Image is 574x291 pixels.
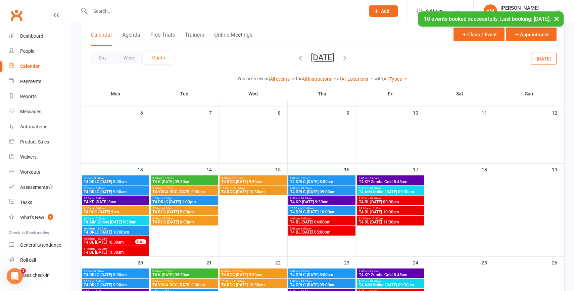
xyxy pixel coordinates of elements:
[482,164,494,175] div: 18
[358,180,423,184] span: T4 KP Zumba Gold 8.45am
[302,76,337,82] a: All Instructors
[162,197,173,200] span: - 2:00pm
[20,169,40,175] div: Workouts
[81,87,150,101] th: Mon
[368,270,379,273] span: - 9:45am
[93,197,105,200] span: - 10:00am
[368,197,381,200] span: - 10:30am
[20,268,26,274] span: 1
[152,273,217,277] span: T4 K [DATE] 09:30am
[83,177,148,180] span: 8:00am
[221,270,285,273] span: 9:30am
[296,76,302,81] strong: for
[20,64,40,69] div: Calendar
[290,217,354,220] span: 4:00pm
[221,273,285,277] span: T4 RCC [DATE] 9:30am
[221,190,285,194] span: T4 RCC [DATE] 10:30am
[383,76,408,82] a: All Types
[83,227,148,230] span: 10:00am
[9,74,71,89] a: Payments
[337,76,341,81] strong: at
[9,253,71,268] a: Roll call
[162,207,173,210] span: - 6:00pm
[551,11,563,26] button: ×
[83,187,148,190] span: 9:00am
[413,107,425,118] div: 10
[115,52,143,64] button: Week
[9,195,71,210] a: Tasks
[381,8,389,14] span: Add
[288,87,356,101] th: Thu
[299,187,312,190] span: - 10:00am
[83,250,148,254] span: T4 BL [DATE] 11:30am
[358,187,423,190] span: 9:30am
[368,177,379,180] span: - 9:45am
[552,164,564,175] div: 19
[162,280,174,283] span: - 10:30am
[20,94,37,99] div: Reports
[9,119,71,134] a: Automations
[20,124,47,129] div: Automations
[93,217,105,220] span: - 10:30am
[374,76,383,81] strong: with
[299,280,312,283] span: - 10:00am
[150,87,219,101] th: Tue
[20,215,44,220] div: What's New
[152,177,217,180] span: 9:30am
[290,187,354,190] span: 9:00am
[162,270,174,273] span: - 10:30am
[275,164,287,175] div: 15
[83,280,148,283] span: 9:00am
[140,107,150,118] div: 6
[290,207,354,210] span: 10:00am
[95,247,107,250] span: - 12:30pm
[83,210,148,214] span: T4 RCC [DATE] 9am
[20,79,41,84] div: Payments
[20,257,36,263] div: Roll call
[83,273,148,277] span: T4 DRLC [DATE] 8:00am
[9,59,71,74] a: Calendar
[214,32,252,46] button: Online Meetings
[552,107,564,118] div: 12
[9,238,71,253] a: General attendance kiosk mode
[358,273,423,277] span: T4 KP Zumba Gold 8.45am
[358,280,423,283] span: 9:30am
[290,227,354,230] span: 5:00pm
[150,32,175,46] button: Free Trials
[162,177,174,180] span: - 10:30am
[93,270,104,273] span: - 9:00am
[237,76,270,81] strong: You are viewing
[301,207,314,210] span: - 11:00am
[138,164,150,175] div: 13
[290,177,354,180] span: 8:00am
[9,268,71,283] a: Class kiosk mode
[347,107,356,118] div: 9
[20,33,43,39] div: Dashboard
[88,6,361,16] input: Search...
[358,177,423,180] span: 8:45am
[95,227,107,230] span: - 11:00am
[344,257,356,268] div: 23
[275,257,287,268] div: 22
[20,242,61,248] div: General attendance
[290,283,354,287] span: T4 DRLC [DATE] 09:00am
[219,87,288,101] th: Wed
[20,184,53,190] div: Assessments
[358,190,423,194] span: T4 AIM Online [DATE] 09:30am
[413,164,425,175] div: 17
[358,197,423,200] span: 9:30am
[122,32,140,46] button: Agenda
[358,217,423,220] span: 11:30am
[290,197,354,200] span: 9:30am
[531,52,557,65] button: [DATE]
[20,48,34,54] div: People
[482,257,494,268] div: 25
[83,220,148,224] span: T4 AIM Online [DATE] 9:30am
[500,5,539,11] div: [PERSON_NAME]
[83,217,148,220] span: 9:30am
[358,210,423,214] span: T4 BL [DATE] 10:30am
[358,270,423,273] span: 8:45am
[300,217,311,220] span: - 5:00pm
[9,29,71,44] a: Dashboard
[83,240,136,244] span: T4 BL [DATE] 10:30am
